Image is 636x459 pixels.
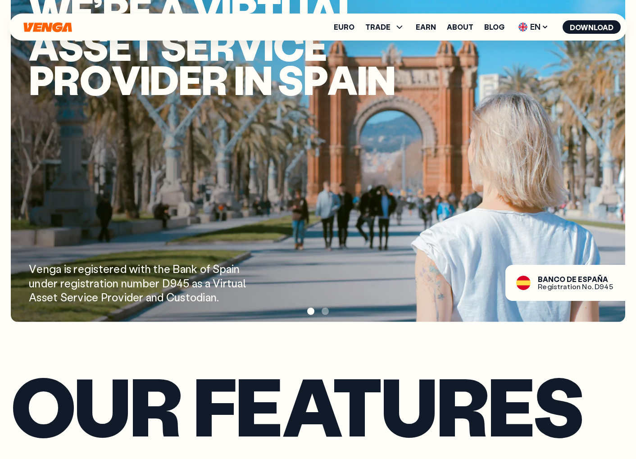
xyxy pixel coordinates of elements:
[217,290,219,304] span: .
[53,62,79,97] span: r
[447,23,473,31] a: About
[552,283,554,290] span: i
[29,28,58,63] span: A
[29,276,35,290] span: u
[609,283,613,290] span: 5
[77,290,83,304] span: v
[192,276,197,290] span: a
[180,290,185,304] span: s
[56,262,61,276] span: a
[164,262,170,276] span: e
[146,290,151,304] span: a
[200,262,206,276] span: o
[60,290,67,304] span: S
[209,28,235,63] span: r
[91,262,93,276] span: i
[367,62,395,97] span: n
[592,283,593,290] span: .
[112,290,118,304] span: o
[582,276,587,283] span: S
[73,262,77,276] span: r
[170,276,177,290] span: 9
[43,262,49,276] span: n
[104,276,106,290] span: i
[603,276,608,283] span: A
[173,262,180,276] span: B
[101,290,108,304] span: P
[303,62,327,97] span: p
[516,276,531,290] img: flag-es
[143,276,149,290] span: b
[36,262,43,276] span: e
[587,283,592,290] span: o
[357,62,367,97] span: i
[133,276,142,290] span: m
[484,23,504,31] a: Blog
[597,276,603,283] span: Ñ
[66,262,71,276] span: s
[234,62,244,97] span: i
[114,262,120,276] span: e
[93,262,98,276] span: s
[243,276,246,290] span: l
[203,290,205,304] span: i
[77,276,80,290] span: i
[334,23,354,31] a: Euro
[29,262,36,276] span: V
[177,276,183,290] span: 4
[151,290,157,304] span: n
[29,62,53,97] span: P
[567,283,570,290] span: t
[542,283,547,290] span: e
[11,371,625,440] h1: OUR FEATURES
[53,290,58,304] span: t
[79,62,111,97] span: o
[273,28,304,63] span: c
[327,62,357,97] span: a
[211,290,217,304] span: n
[73,290,77,304] span: r
[29,290,36,304] span: A
[582,283,587,290] span: N
[139,290,143,304] span: r
[223,276,227,290] span: r
[263,28,273,63] span: i
[538,283,542,290] span: R
[71,276,77,290] span: g
[145,262,151,276] span: h
[83,28,108,63] span: s
[577,283,581,290] span: n
[234,262,240,276] span: n
[213,262,219,276] span: S
[538,276,543,283] span: B
[543,276,548,283] span: A
[141,262,145,276] span: t
[84,262,91,276] span: g
[106,276,113,290] span: o
[121,276,127,290] span: n
[559,276,565,283] span: O
[150,62,178,97] span: d
[153,262,158,276] span: t
[220,276,223,290] span: i
[103,262,109,276] span: e
[227,276,232,290] span: t
[416,23,436,31] a: Earn
[113,276,118,290] span: n
[548,276,554,283] span: N
[157,290,164,304] span: d
[563,20,621,34] button: Download
[84,290,86,304] span: i
[572,283,577,290] span: o
[547,283,552,290] span: g
[23,22,73,32] svg: Home
[180,262,186,276] span: a
[278,62,303,97] span: S
[120,262,127,276] span: d
[235,28,263,63] span: v
[604,283,609,290] span: 4
[54,276,58,290] span: r
[138,262,140,276] span: i
[365,22,405,32] span: TRADE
